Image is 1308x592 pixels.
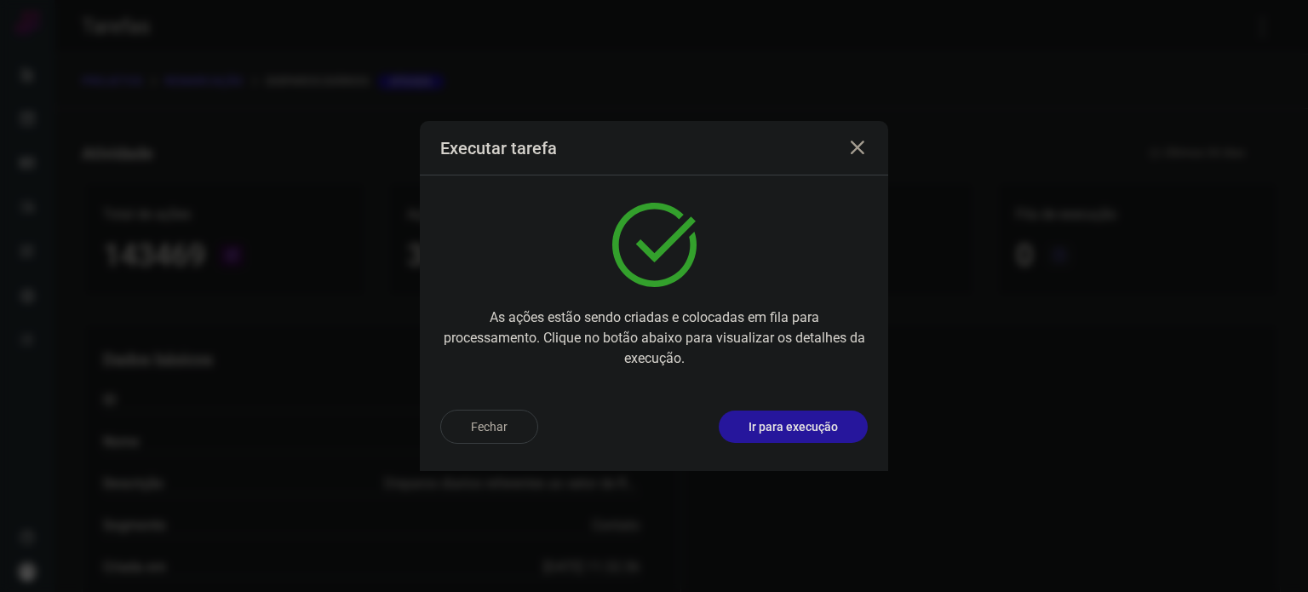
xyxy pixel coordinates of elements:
[440,410,538,444] button: Fechar
[440,138,557,158] h3: Executar tarefa
[749,418,838,436] p: Ir para execução
[440,307,868,369] p: As ações estão sendo criadas e colocadas em fila para processamento. Clique no botão abaixo para ...
[612,203,697,287] img: verified.svg
[719,411,868,443] button: Ir para execução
